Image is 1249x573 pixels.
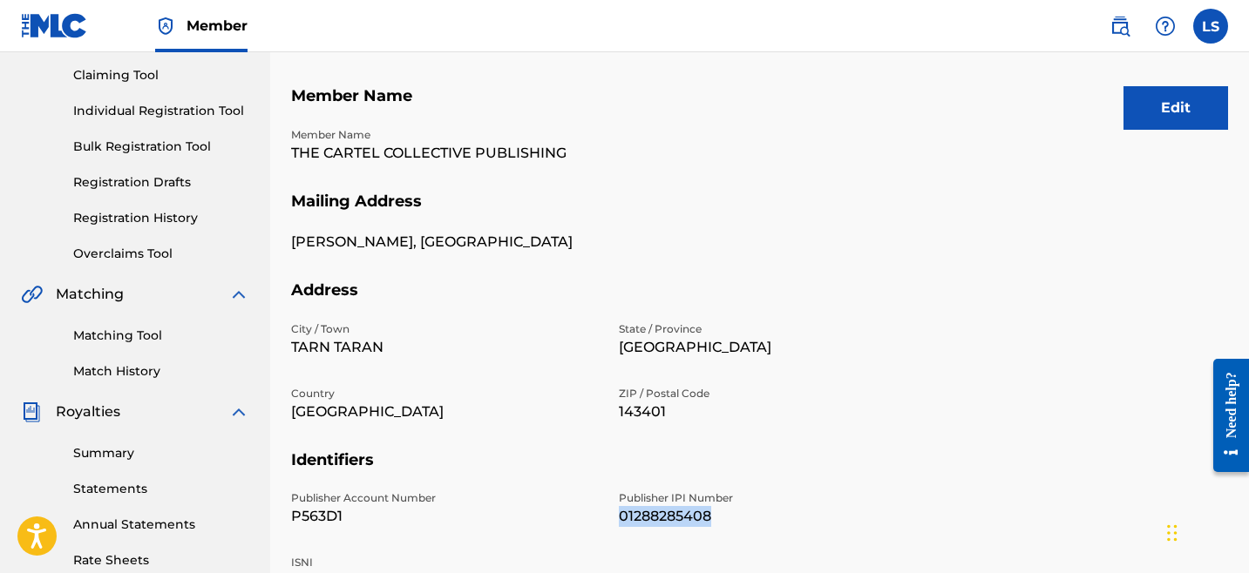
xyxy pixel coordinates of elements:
a: Registration History [73,209,249,227]
a: Rate Sheets [73,551,249,570]
span: Matching [56,284,124,305]
p: Publisher Account Number [291,490,598,506]
p: P563D1 [291,506,598,527]
p: [GEOGRAPHIC_DATA] [619,337,926,358]
img: search [1110,16,1130,37]
a: Registration Drafts [73,173,249,192]
a: Match History [73,362,249,381]
p: TARN TARAN [291,337,598,358]
p: City / Town [291,321,598,337]
a: Bulk Registration Tool [73,138,249,156]
p: ZIP / Postal Code [619,386,926,401]
img: expand [228,284,249,305]
a: Claiming Tool [73,66,249,84]
div: Drag [1167,507,1178,559]
p: Member Name [291,127,598,143]
img: Royalties [21,401,42,422]
p: [GEOGRAPHIC_DATA] [291,401,598,422]
p: 01288285408 [619,506,926,527]
span: Royalties [56,401,120,422]
p: [PERSON_NAME], [GEOGRAPHIC_DATA] [291,232,598,253]
div: Help [1148,9,1183,44]
h5: Address [291,280,1228,321]
a: Individual Registration Tool [73,102,249,120]
a: Summary [73,444,249,462]
img: Top Rightsholder [155,16,176,37]
img: Matching [21,284,43,305]
iframe: Chat Widget [1162,489,1249,573]
p: THE CARTEL COLLECTIVE PUBLISHING [291,143,598,164]
a: Overclaims Tool [73,245,249,263]
a: Matching Tool [73,327,249,345]
h5: Member Name [291,86,1228,127]
button: Edit [1123,86,1228,130]
p: State / Province [619,321,926,337]
img: MLC Logo [21,13,88,38]
span: Member [187,16,248,36]
img: expand [228,401,249,422]
p: ISNI [291,555,598,570]
a: Statements [73,480,249,498]
a: Public Search [1103,9,1137,44]
iframe: Resource Center [1200,346,1249,486]
p: Publisher IPI Number [619,490,926,506]
img: help [1155,16,1176,37]
div: User Menu [1193,9,1228,44]
h5: Mailing Address [291,192,1228,233]
h5: Identifiers [291,450,1228,491]
p: Country [291,386,598,401]
p: 143401 [619,401,926,422]
a: Annual Statements [73,516,249,534]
